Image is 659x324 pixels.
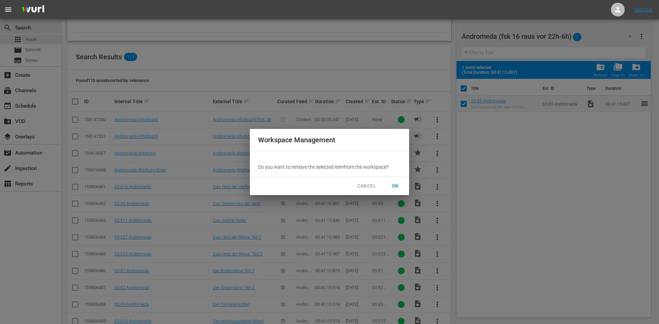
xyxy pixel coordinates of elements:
[390,182,401,190] span: OK
[635,7,652,12] a: Sign Out
[352,180,382,192] button: CANCEL
[16,2,49,18] img: ans4CAIJ8jUAAAAAAAAAAAAAAAAAAAAAAAAgQb4GAAAAAAAAAAAAAAAAAAAAAAAAJMjXAAAAAAAAAAAAAAAAAAAAAAAAgAT5G...
[357,182,376,190] span: CANCEL
[4,5,12,14] span: menu
[258,164,401,170] p: Do you want to remove the selected item from the workspace?
[384,180,406,192] button: OK
[258,134,401,145] h2: Workspace Management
